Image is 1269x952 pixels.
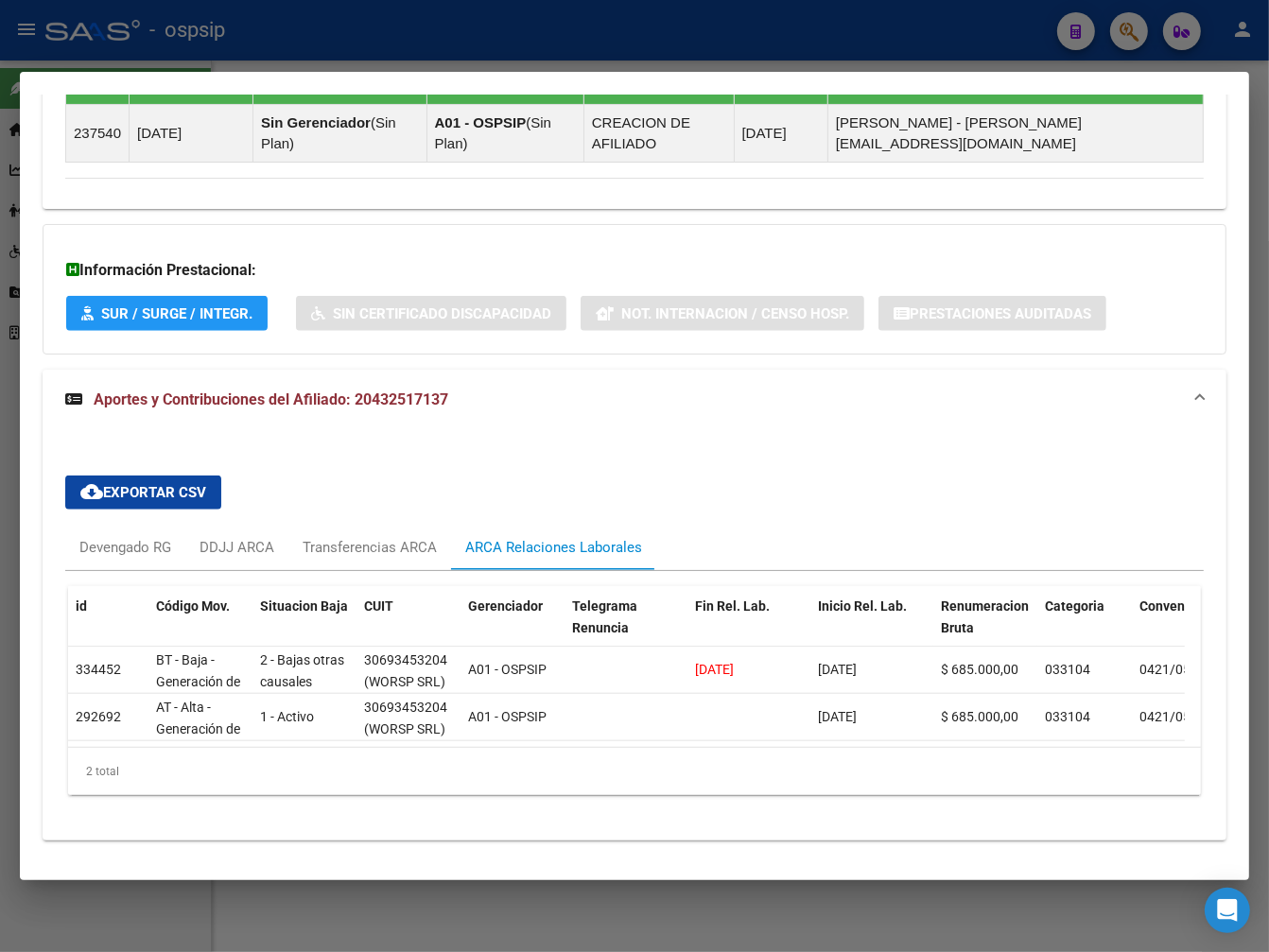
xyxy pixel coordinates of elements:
[878,296,1106,331] button: Prestaciones Auditadas
[827,104,1203,162] td: [PERSON_NAME] - [PERSON_NAME][EMAIL_ADDRESS][DOMAIN_NAME]
[76,709,121,724] span: 292692
[130,104,253,162] td: [DATE]
[941,598,1029,635] span: Renumeracion Bruta
[818,598,907,614] span: Inicio Rel. Lab.
[68,586,148,669] datatable-header-cell: id
[66,104,130,162] td: 237540
[818,662,857,677] span: [DATE]
[296,296,566,331] button: Sin Certificado Discapacidad
[66,259,1203,282] h3: Información Prestacional:
[468,709,547,724] span: A01 - OSPSIP
[1139,709,1191,724] span: 0421/05
[695,662,734,677] span: [DATE]
[565,586,687,669] datatable-header-cell: Telegrama Renuncia
[333,305,551,322] span: Sin Certificado Discapacidad
[734,104,827,162] td: [DATE]
[810,586,933,669] datatable-header-cell: Inicio Rel. Lab.
[621,305,849,322] span: Not. Internacion / Censo Hosp.
[1132,586,1226,669] datatable-header-cell: Convenio
[66,296,268,331] button: SUR / SURGE / INTEGR.
[1045,709,1090,724] span: 033104
[260,652,344,689] span: 2 - Bajas otras causales
[583,104,734,162] td: CREACION DE AFILIADO
[43,370,1226,430] mat-expansion-panel-header: Aportes y Contribuciones del Afiliado: 20432517137
[156,652,240,711] span: BT - Baja - Generación de Clave
[1205,888,1250,933] div: Open Intercom Messenger
[364,598,393,614] span: CUIT
[1045,598,1104,614] span: Categoria
[687,586,810,669] datatable-header-cell: Fin Rel. Lab.
[426,104,583,162] td: ( )
[818,709,857,724] span: [DATE]
[364,674,445,689] span: (WORSP SRL)
[581,296,864,331] button: Not. Internacion / Censo Hosp.
[148,586,252,669] datatable-header-cell: Código Mov.
[76,662,121,677] span: 334452
[252,586,356,669] datatable-header-cell: Situacion Baja
[356,586,461,669] datatable-header-cell: CUIT
[572,598,637,635] span: Telegrama Renuncia
[80,484,206,501] span: Exportar CSV
[695,598,770,614] span: Fin Rel. Lab.
[933,586,1037,669] datatable-header-cell: Renumeracion Bruta
[435,114,551,151] span: Sin Plan
[435,114,527,130] strong: A01 - OSPSIP
[364,649,447,671] div: 30693453204
[261,114,371,130] strong: Sin Gerenciador
[260,598,348,614] span: Situacion Baja
[364,721,445,736] span: (WORSP SRL)
[468,598,543,614] span: Gerenciador
[1139,662,1191,677] span: 0421/05
[76,598,87,614] span: id
[94,390,448,408] span: Aportes y Contribuciones del Afiliado: 20432517137
[80,480,103,503] mat-icon: cloud_download
[468,662,547,677] span: A01 - OSPSIP
[1037,586,1132,669] datatable-header-cell: Categoria
[68,748,1201,795] div: 2 total
[101,305,252,322] span: SUR / SURGE / INTEGR.
[1045,662,1090,677] span: 033104
[941,662,1018,677] span: $ 685.000,00
[461,586,565,669] datatable-header-cell: Gerenciador
[156,700,240,758] span: AT - Alta - Generación de clave
[1139,598,1196,614] span: Convenio
[79,537,171,558] div: Devengado RG
[303,537,437,558] div: Transferencias ARCA
[364,697,447,718] div: 30693453204
[941,709,1018,724] span: $ 685.000,00
[910,305,1091,322] span: Prestaciones Auditadas
[156,598,230,614] span: Código Mov.
[261,114,396,151] span: Sin Plan
[260,709,314,724] span: 1 - Activo
[465,537,642,558] div: ARCA Relaciones Laborales
[43,430,1226,840] div: Aportes y Contribuciones del Afiliado: 20432517137
[253,104,426,162] td: ( )
[65,476,221,510] button: Exportar CSV
[200,537,274,558] div: DDJJ ARCA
